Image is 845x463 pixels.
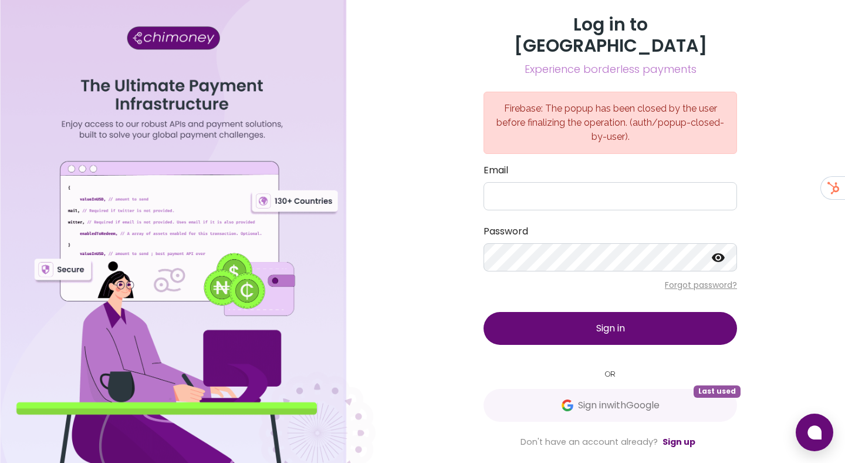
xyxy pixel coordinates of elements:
p: Forgot password? [484,279,737,291]
span: Last used [694,385,741,397]
button: GoogleSign inwithGoogleLast used [484,389,737,422]
h3: Log in to [GEOGRAPHIC_DATA] [484,14,737,56]
label: Email [484,163,737,177]
span: Don't have an account already? [520,436,658,448]
button: Sign in [484,312,737,345]
button: Open chat window [796,414,833,451]
div: Firebase: The popup has been closed by the user before finalizing the operation. (auth/popup-clos... [484,92,737,154]
img: Google [562,400,573,411]
small: OR [484,368,737,380]
span: Experience borderless payments [484,61,737,78]
label: Password [484,224,737,239]
span: Sign in [596,321,625,335]
a: Sign up [663,436,695,448]
span: Sign in with Google [578,398,660,412]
